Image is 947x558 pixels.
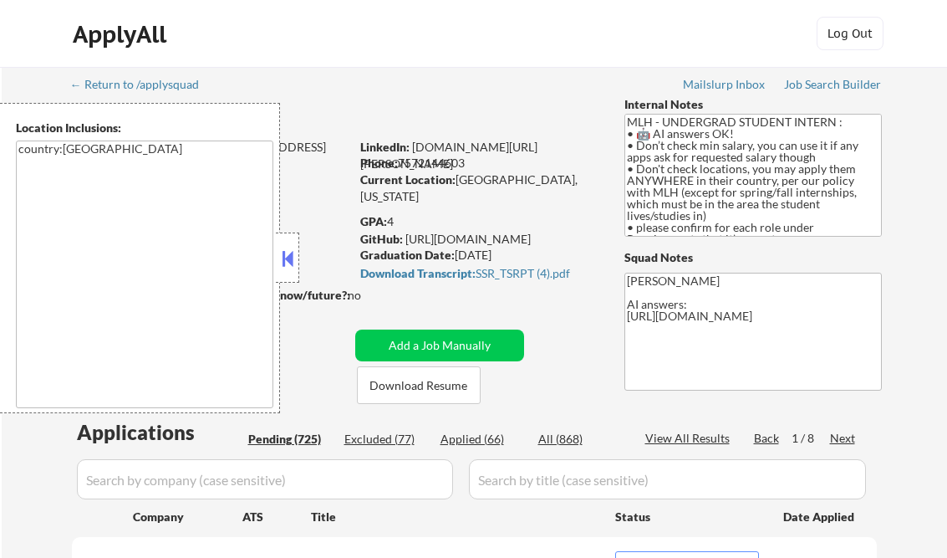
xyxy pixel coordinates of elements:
[754,430,781,447] div: Back
[645,430,735,447] div: View All Results
[360,247,597,264] div: [DATE]
[784,78,882,95] a: Job Search Builder
[344,431,428,448] div: Excluded (77)
[360,268,593,279] div: SSR_TSRPT (4).pdf
[248,431,332,448] div: Pending (725)
[360,213,599,230] div: 4
[73,20,171,49] div: ApplyAll
[817,17,883,50] button: Log Out
[538,431,622,448] div: All (868)
[348,287,395,304] div: no
[683,79,766,90] div: Mailslurp Inbox
[624,96,882,113] div: Internal Notes
[469,459,866,499] input: Search by title (case sensitive)
[16,120,273,136] div: Location Inclusions:
[405,232,531,246] a: [URL][DOMAIN_NAME]
[683,78,766,95] a: Mailslurp Inbox
[624,249,882,266] div: Squad Notes
[355,330,524,361] button: Add a Job Manually
[784,79,882,90] div: Job Search Builder
[360,140,410,154] strong: LinkedIn:
[792,430,830,447] div: 1 / 8
[133,509,242,525] div: Company
[77,422,242,443] div: Applications
[360,172,456,187] strong: Current Location:
[440,431,524,448] div: Applied (66)
[360,248,455,262] strong: Graduation Date:
[615,501,759,531] div: Status
[357,366,481,404] button: Download Resume
[311,509,599,525] div: Title
[70,79,215,90] div: ← Return to /applysquad
[360,214,387,228] strong: GPA:
[783,509,857,525] div: Date Applied
[77,459,453,499] input: Search by company (case sensitive)
[360,140,537,171] a: [DOMAIN_NAME][URL][PERSON_NAME]
[360,267,593,284] a: Download Transcript:SSR_TSRPT (4).pdf
[360,155,597,171] div: 7572144603
[360,232,403,246] strong: GitHub:
[360,266,476,280] strong: Download Transcript:
[830,430,857,447] div: Next
[242,509,311,525] div: ATS
[70,78,215,95] a: ← Return to /applysquad
[360,156,398,170] strong: Phone:
[360,171,597,204] div: [GEOGRAPHIC_DATA], [US_STATE]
